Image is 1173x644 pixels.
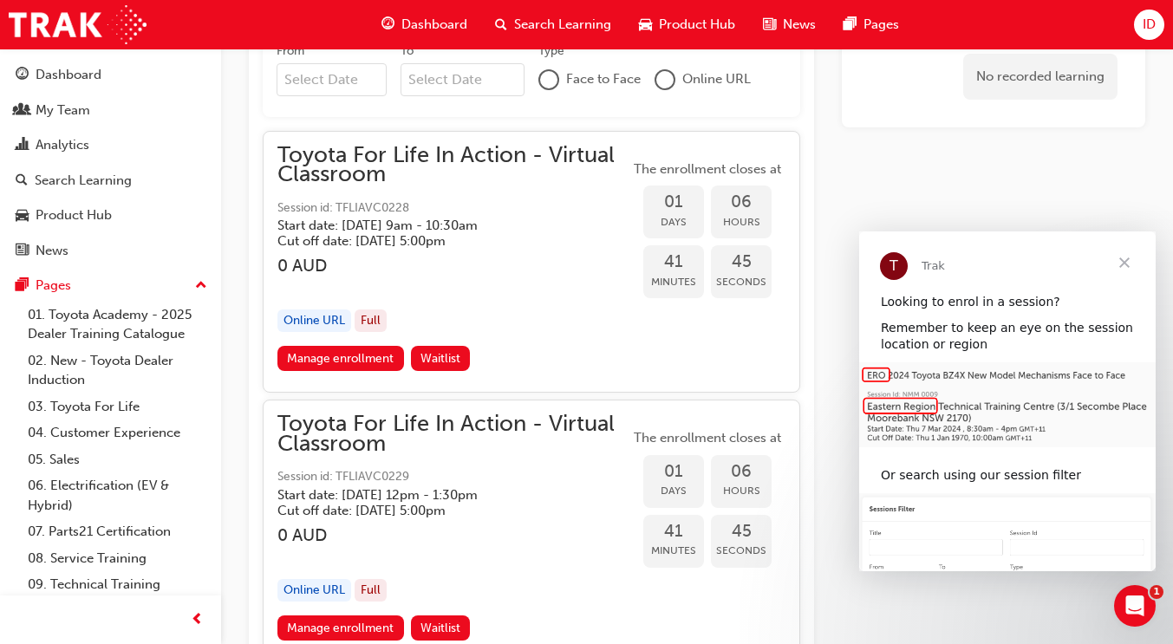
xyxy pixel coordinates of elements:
[277,503,602,518] h5: Cut off date: [DATE] 5:00pm
[277,615,404,641] a: Manage enrollment
[711,522,772,542] span: 45
[277,309,351,333] div: Online URL
[1134,10,1164,40] button: ID
[420,351,460,366] span: Waitlist
[36,101,90,120] div: My Team
[643,481,704,501] span: Days
[1143,15,1156,35] span: ID
[7,199,214,231] a: Product Hub
[711,192,772,212] span: 06
[16,278,29,294] span: pages-icon
[21,420,214,446] a: 04. Customer Experience
[16,208,29,224] span: car-icon
[629,159,785,179] span: The enrollment closes at
[859,231,1156,571] iframe: Intercom live chat message
[36,276,71,296] div: Pages
[411,346,471,371] button: Waitlist
[643,272,704,292] span: Minutes
[643,192,704,212] span: 01
[7,129,214,161] a: Analytics
[401,42,414,60] div: To
[355,309,387,333] div: Full
[21,446,214,473] a: 05. Sales
[514,15,611,35] span: Search Learning
[401,15,467,35] span: Dashboard
[711,481,772,501] span: Hours
[21,518,214,545] a: 07. Parts21 Certification
[195,275,207,297] span: up-icon
[7,55,214,270] button: DashboardMy TeamAnalyticsSearch LearningProduct HubNews
[830,7,913,42] a: pages-iconPages
[763,14,776,36] span: news-icon
[277,42,304,60] div: From
[21,348,214,394] a: 02. New - Toyota Dealer Induction
[277,63,387,96] input: From
[9,5,147,44] img: Trak
[381,14,394,36] span: guage-icon
[21,545,214,572] a: 08. Service Training
[643,462,704,482] span: 01
[711,252,772,272] span: 45
[277,256,629,276] h3: 0 AUD
[863,15,899,35] span: Pages
[566,69,641,89] span: Face to Face
[277,146,785,379] button: Toyota For Life In Action - Virtual ClassroomSession id: TFLIAVC0228Start date: [DATE] 9am - 10:3...
[495,14,507,36] span: search-icon
[35,171,132,191] div: Search Learning
[711,541,772,561] span: Seconds
[21,394,214,420] a: 03. Toyota For Life
[21,302,214,348] a: 01. Toyota Academy - 2025 Dealer Training Catalogue
[277,487,602,503] h5: Start date: [DATE] 12pm - 1:30pm
[538,42,564,60] div: Type
[277,218,602,233] h5: Start date: [DATE] 9am - 10:30am
[682,69,751,89] span: Online URL
[36,241,68,261] div: News
[1114,585,1156,627] iframe: Intercom live chat
[355,579,387,602] div: Full
[277,579,351,602] div: Online URL
[277,346,404,371] a: Manage enrollment
[659,15,735,35] span: Product Hub
[277,233,602,249] h5: Cut off date: [DATE] 5:00pm
[749,7,830,42] a: news-iconNews
[277,414,629,453] span: Toyota For Life In Action - Virtual Classroom
[711,212,772,232] span: Hours
[16,138,29,153] span: chart-icon
[481,7,625,42] a: search-iconSearch Learning
[277,198,629,218] span: Session id: TFLIAVC0228
[643,522,704,542] span: 41
[629,428,785,448] span: The enrollment closes at
[21,571,214,598] a: 09. Technical Training
[277,467,629,487] span: Session id: TFLIAVC0229
[21,472,214,518] a: 06. Electrification (EV & Hybrid)
[643,212,704,232] span: Days
[7,270,214,302] button: Pages
[711,272,772,292] span: Seconds
[7,235,214,267] a: News
[844,14,857,36] span: pages-icon
[16,244,29,259] span: news-icon
[36,205,112,225] div: Product Hub
[16,68,29,83] span: guage-icon
[7,94,214,127] a: My Team
[368,7,481,42] a: guage-iconDashboard
[711,462,772,482] span: 06
[277,525,629,545] h3: 0 AUD
[191,609,204,631] span: prev-icon
[7,165,214,197] a: Search Learning
[643,541,704,561] span: Minutes
[783,15,816,35] span: News
[36,135,89,155] div: Analytics
[16,103,29,119] span: people-icon
[36,65,101,85] div: Dashboard
[625,7,749,42] a: car-iconProduct Hub
[1150,585,1163,599] span: 1
[639,14,652,36] span: car-icon
[16,173,28,189] span: search-icon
